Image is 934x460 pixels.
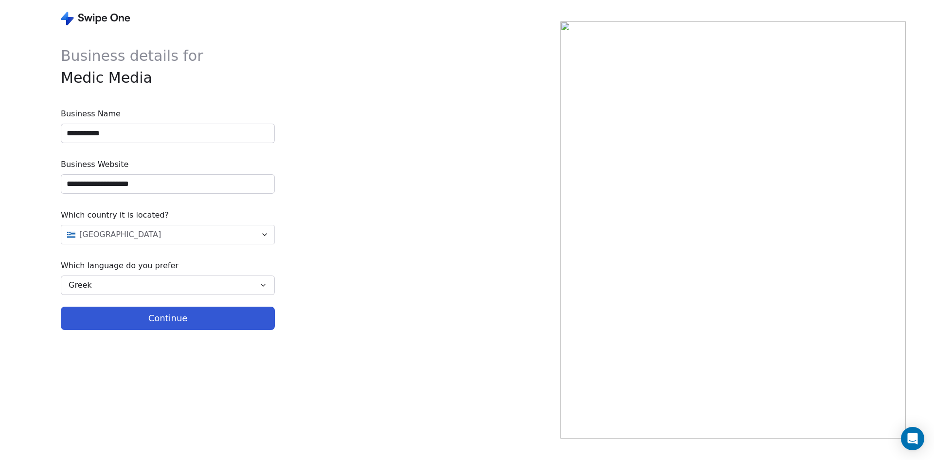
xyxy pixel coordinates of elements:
div: Open Intercom Messenger [901,427,924,450]
span: Greek [69,279,92,291]
span: [GEOGRAPHIC_DATA] [79,229,161,240]
span: Business details for [61,45,275,89]
span: Business Website [61,159,275,170]
span: Medic Media [61,69,152,86]
span: Which country it is located? [61,209,275,221]
span: Business Name [61,108,275,120]
span: Which language do you prefer [61,260,275,272]
button: Continue [61,307,275,330]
